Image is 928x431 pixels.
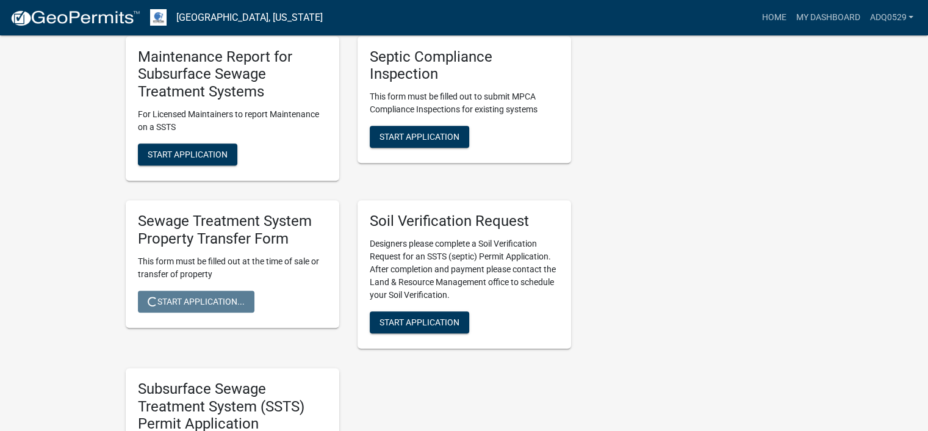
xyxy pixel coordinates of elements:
span: Start Application... [148,296,245,306]
span: Start Application [148,150,228,159]
button: Start Application [370,126,469,148]
h5: Sewage Treatment System Property Transfer Form [138,212,327,248]
button: Start Application [138,143,237,165]
span: Start Application [379,317,459,327]
p: Designers please complete a Soil Verification Request for an SSTS (septic) Permit Application. Af... [370,237,559,302]
p: For Licensed Maintainers to report Maintenance on a SSTS [138,108,327,134]
button: Start Application [370,311,469,333]
h5: Soil Verification Request [370,212,559,230]
button: Start Application... [138,291,254,313]
a: adq0529 [865,6,918,29]
img: Otter Tail County, Minnesota [150,9,167,26]
h5: Maintenance Report for Subsurface Sewage Treatment Systems [138,48,327,101]
a: [GEOGRAPHIC_DATA], [US_STATE] [176,7,323,28]
p: This form must be filled out at the time of sale or transfer of property [138,255,327,281]
a: Home [757,6,791,29]
a: My Dashboard [791,6,865,29]
h5: Septic Compliance Inspection [370,48,559,84]
span: Start Application [379,132,459,142]
p: This form must be filled out to submit MPCA Compliance Inspections for existing systems [370,90,559,116]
